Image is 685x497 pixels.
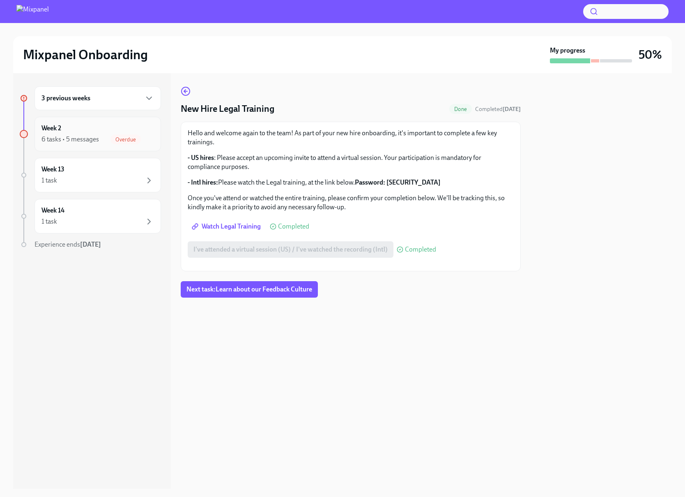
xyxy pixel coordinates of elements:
[503,106,521,113] strong: [DATE]
[20,158,161,192] a: Week 131 task
[188,154,214,162] strong: - US hires
[41,124,61,133] h6: Week 2
[188,153,514,171] p: : Please accept an upcoming invite to attend a virtual session. Your participation is mandatory f...
[41,206,64,215] h6: Week 14
[20,117,161,151] a: Week 26 tasks • 5 messagesOverdue
[639,47,662,62] h3: 50%
[278,223,309,230] span: Completed
[355,178,441,186] strong: Password: [SECURITY_DATA]
[23,46,148,63] h2: Mixpanel Onboarding
[550,46,585,55] strong: My progress
[41,165,64,174] h6: Week 13
[41,217,57,226] div: 1 task
[475,106,521,113] span: Completed
[188,178,514,187] p: Please watch the Legal training, at the link below.
[20,199,161,233] a: Week 141 task
[41,135,99,144] div: 6 tasks • 5 messages
[181,281,318,298] button: Next task:Learn about our Feedback Culture
[188,218,267,235] a: Watch Legal Training
[475,105,521,113] span: October 14th, 2025 12:54
[188,178,218,186] strong: - Intl hires:
[34,86,161,110] div: 3 previous weeks
[188,129,514,147] p: Hello and welcome again to the team! As part of your new hire onboarding, it's important to compl...
[188,194,514,212] p: Once you've attend or watched the entire training, please confirm your completion below. We'll be...
[181,103,274,115] h4: New Hire Legal Training
[110,136,141,143] span: Overdue
[449,106,472,112] span: Done
[41,94,90,103] h6: 3 previous weeks
[34,240,101,248] span: Experience ends
[41,176,57,185] div: 1 task
[16,5,49,18] img: Mixpanel
[193,222,261,231] span: Watch Legal Training
[186,285,312,294] span: Next task : Learn about our Feedback Culture
[80,240,101,248] strong: [DATE]
[405,246,436,253] span: Completed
